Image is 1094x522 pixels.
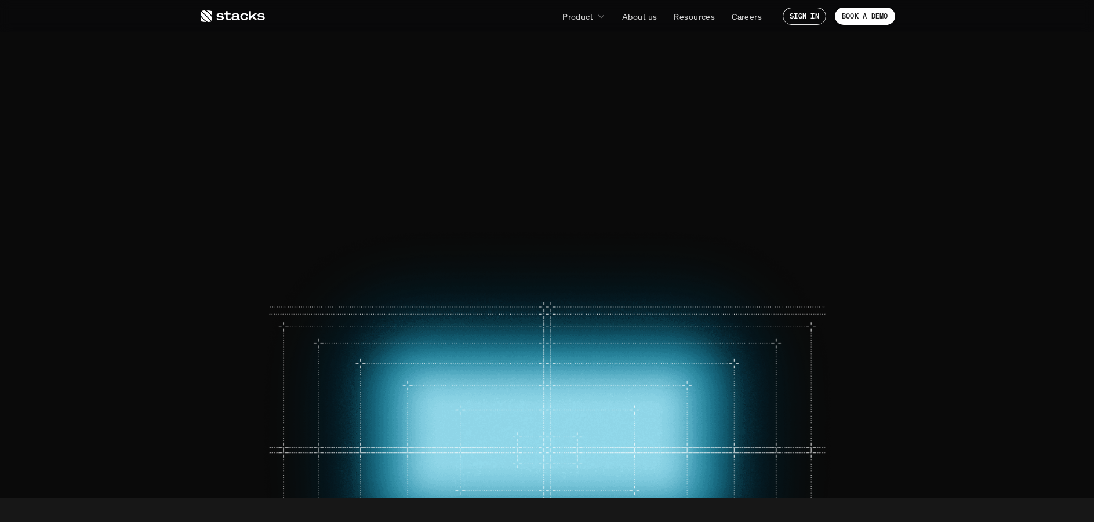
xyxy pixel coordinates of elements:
[615,6,664,27] a: About us
[732,10,762,23] p: Careers
[835,8,895,25] a: BOOK A DEMO
[790,12,819,20] p: SIGN IN
[562,10,593,23] p: Product
[261,129,834,250] span: Automate your teams’ repetitive tasks
[496,325,597,353] a: BOOK A DEMO
[783,8,826,25] a: SIGN IN
[667,6,722,27] a: Resources
[409,258,685,309] p: Free up your team to focus on what matters. Stacks comes with AI agents that handle menial accoun...
[842,12,888,20] p: BOOK A DEMO
[725,6,769,27] a: Careers
[516,331,579,347] p: BOOK A DEMO
[622,10,657,23] p: About us
[674,10,715,23] p: Resources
